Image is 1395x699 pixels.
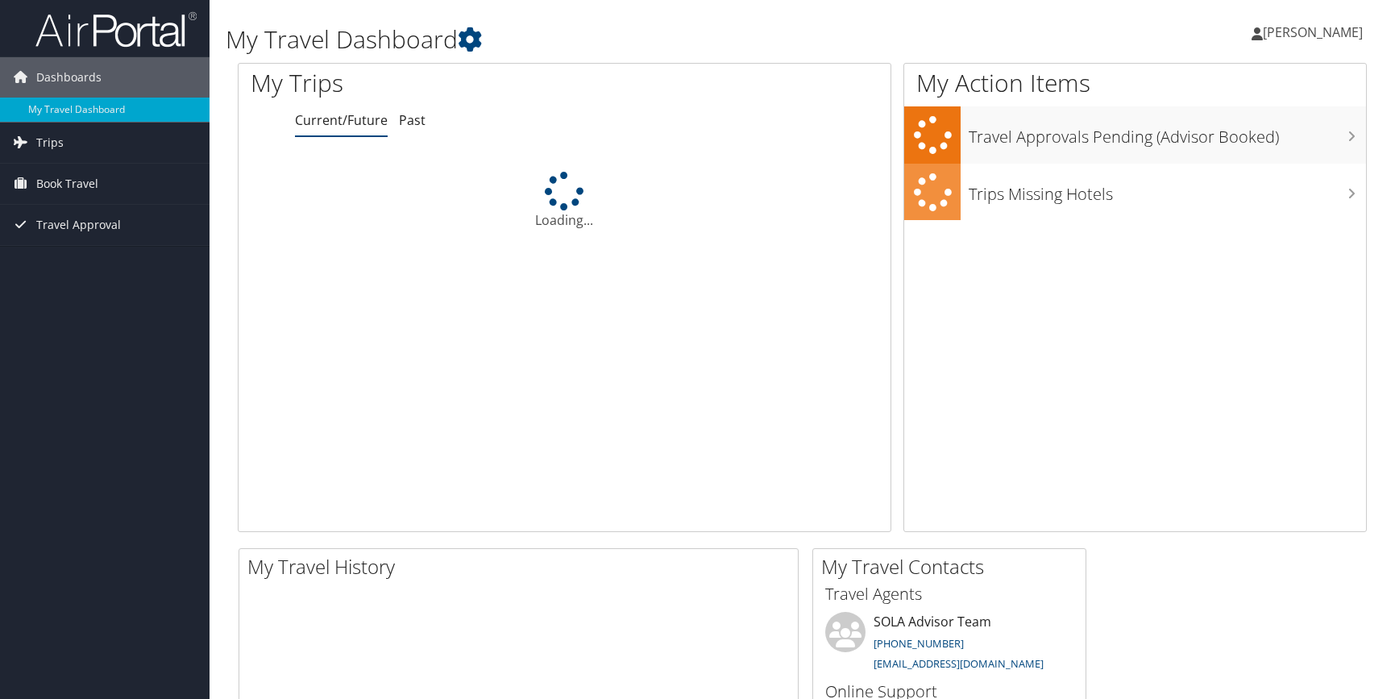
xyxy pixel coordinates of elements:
a: [EMAIL_ADDRESS][DOMAIN_NAME] [874,656,1044,671]
h3: Trips Missing Hotels [969,175,1366,206]
div: Loading... [239,172,891,230]
span: Book Travel [36,164,98,204]
span: Travel Approval [36,205,121,245]
span: [PERSON_NAME] [1263,23,1363,41]
h2: My Travel Contacts [821,553,1086,580]
a: Travel Approvals Pending (Advisor Booked) [904,106,1366,164]
a: [PERSON_NAME] [1252,8,1379,56]
h1: My Travel Dashboard [226,23,994,56]
h3: Travel Approvals Pending (Advisor Booked) [969,118,1366,148]
a: Past [399,111,426,129]
a: Current/Future [295,111,388,129]
h2: My Travel History [247,553,798,580]
a: [PHONE_NUMBER] [874,636,964,651]
span: Dashboards [36,57,102,98]
li: SOLA Advisor Team [817,612,1082,678]
h3: Travel Agents [825,583,1073,605]
span: Trips [36,123,64,163]
h1: My Action Items [904,66,1366,100]
a: Trips Missing Hotels [904,164,1366,221]
img: airportal-logo.png [35,10,197,48]
h1: My Trips [251,66,607,100]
